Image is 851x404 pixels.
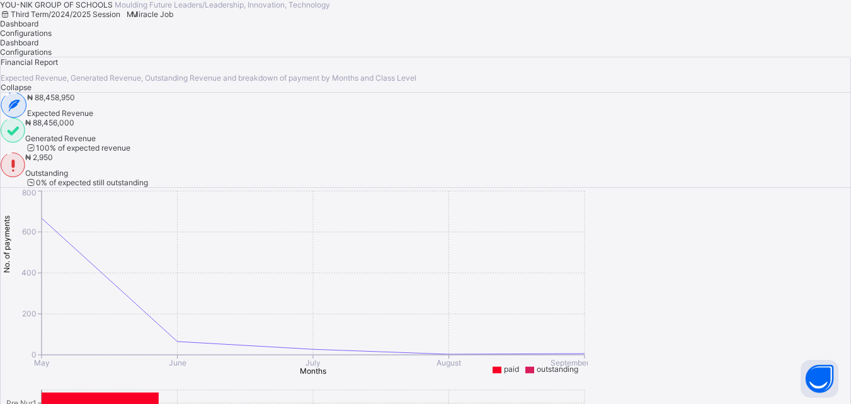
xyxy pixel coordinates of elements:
[1,73,416,83] span: Expected Revenue, Generated Revenue, Outstanding Revenue and breakdown of payment by Months and C...
[25,168,148,178] span: Outstanding
[25,118,74,127] span: ₦ 88,456,000
[132,9,173,19] span: Miracle Job
[25,134,130,143] span: Generated Revenue
[31,350,37,359] tspan: 0
[1,153,25,178] img: outstanding-1.146d663e52f09953f639664a84e30106.svg
[22,227,37,236] tspan: 600
[22,188,37,197] tspan: 800
[2,216,11,273] tspan: No. of payments
[25,143,130,153] span: 100 % of expected revenue
[25,178,148,187] span: 0 % of expected still outstanding
[537,364,578,374] span: outstanding
[1,93,27,118] img: expected-2.4343d3e9d0c965b919479240f3db56ac.svg
[551,358,590,367] tspan: September
[1,118,25,143] img: paid-1.3eb1404cbcb1d3b736510a26bbfa3ccb.svg
[801,360,838,398] button: Open asap
[22,309,37,318] tspan: 200
[21,268,37,277] tspan: 400
[25,153,53,162] span: ₦ 2,950
[437,358,461,367] tspan: August
[27,93,75,102] span: ₦ 88,458,950
[127,9,138,19] span: MJ
[306,358,321,367] tspan: July
[1,57,58,67] span: Financial Report
[27,108,93,118] span: Expected Revenue
[34,358,50,367] tspan: May
[169,358,186,367] tspan: June
[504,364,519,374] span: paid
[1,83,31,92] span: Collapse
